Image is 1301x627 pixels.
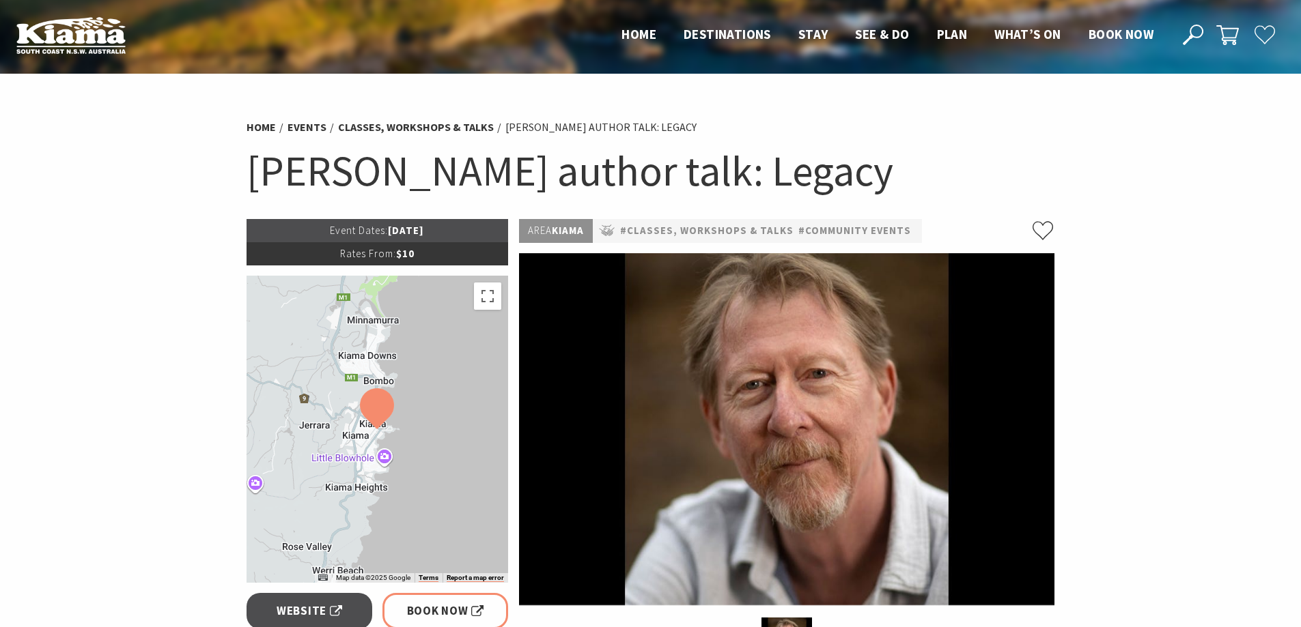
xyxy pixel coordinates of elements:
[474,282,501,310] button: Toggle fullscreen view
[16,16,126,54] img: Kiama Logo
[247,143,1055,199] h1: [PERSON_NAME] author talk: Legacy
[288,120,326,134] a: Events
[798,222,911,239] a: #Community Events
[318,573,328,583] button: Keyboard shortcuts
[798,26,828,42] span: Stay
[608,24,1167,46] nav: Main Menu
[250,565,295,583] img: Google
[250,565,295,583] a: Open this area in Google Maps (opens a new window)
[340,247,396,260] span: Rates From:
[338,120,494,134] a: Classes, Workshops & Talks
[247,242,509,265] p: $10
[330,224,388,237] span: Event Dates:
[620,222,794,239] a: #Classes, Workshops & Talks
[1089,26,1153,42] span: Book now
[519,219,593,243] p: Kiama
[336,574,410,581] span: Map data ©2025 Google
[407,602,484,620] span: Book Now
[247,120,276,134] a: Home
[684,26,771,42] span: Destinations
[994,26,1061,42] span: What’s On
[855,26,909,42] span: See & Do
[528,224,552,237] span: Area
[277,602,342,620] span: Website
[447,574,504,582] a: Report a map error
[519,253,1054,605] img: Man wearing a beige shirt, with short dark blonde hair and a beard
[247,219,509,242] p: [DATE]
[419,574,438,582] a: Terms (opens in new tab)
[621,26,656,42] span: Home
[937,26,968,42] span: Plan
[505,119,697,136] li: [PERSON_NAME] author talk: Legacy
